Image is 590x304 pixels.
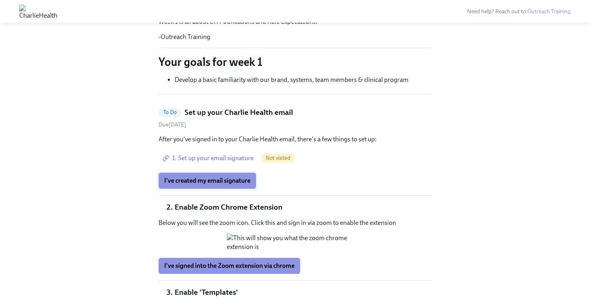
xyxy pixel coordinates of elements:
[175,75,431,84] li: Develop a basic familiarity with our brand, systems, team members & clinical program
[175,202,431,212] li: Enable Zoom Chrome Extension
[159,218,431,227] p: Below you will see the zoom icon. Click this and sign in via zoom to enable the extension
[159,258,300,274] button: I've signed into the Zoom extension via chrome
[159,33,431,41] p: -Outreach Training
[175,287,431,298] li: Enable 'Templates'
[185,107,293,118] h5: Set up your Charlie Health email
[19,5,57,18] img: CharlieHealth
[159,107,431,129] a: To DoSet up your Charlie Health emailDue[DATE]
[159,109,181,115] span: To Do
[261,155,295,161] span: Not visited
[159,150,259,166] a: 1. Set up your email signature
[527,8,571,15] a: Outreach Training
[164,262,295,270] span: I've signed into the Zoom extension via chrome
[159,55,431,69] p: Your goals for week 1
[227,234,363,251] button: Zoom image
[159,121,186,128] span: Tuesday, August 19th 2025, 8:00 am
[164,154,254,162] span: 1. Set up your email signature
[159,135,431,144] p: After you've signed in to your Charlie Health email, there's a few things to set up:
[159,173,256,189] button: I've created my email signature
[164,177,250,185] span: I've created my email signature
[467,8,571,15] span: Need help? Reach out to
